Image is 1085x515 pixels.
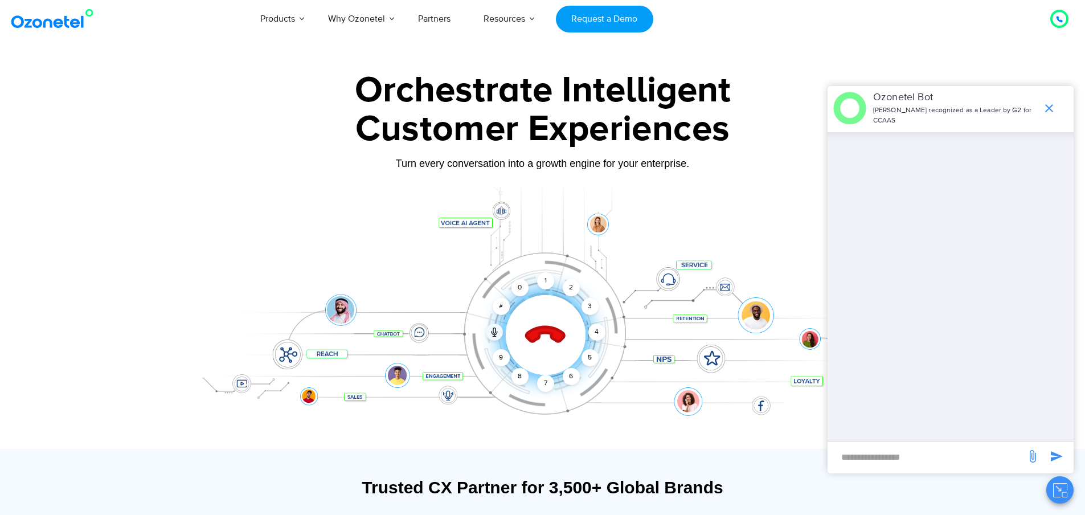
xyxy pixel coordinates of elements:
[563,368,580,385] div: 6
[581,349,598,366] div: 5
[511,368,529,385] div: 8
[833,92,866,125] img: header
[1021,445,1044,468] span: send message
[187,72,899,109] div: Orchestrate Intelligent
[556,6,653,32] a: Request a Demo
[537,375,554,392] div: 7
[537,272,554,289] div: 1
[511,279,529,296] div: 0
[588,324,605,341] div: 4
[833,447,1020,468] div: new-msg-input
[563,279,580,296] div: 2
[187,102,899,157] div: Customer Experiences
[1038,97,1061,120] span: end chat or minimize
[193,477,893,497] div: Trusted CX Partner for 3,500+ Global Brands
[1045,445,1068,468] span: send message
[873,105,1037,126] p: [PERSON_NAME] recognized as a Leader by G2 for CCAAS
[493,349,510,366] div: 9
[1046,476,1074,504] button: Close chat
[187,157,899,170] div: Turn every conversation into a growth engine for your enterprise.
[493,298,510,315] div: #
[873,90,1037,105] p: Ozonetel Bot
[581,298,598,315] div: 3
